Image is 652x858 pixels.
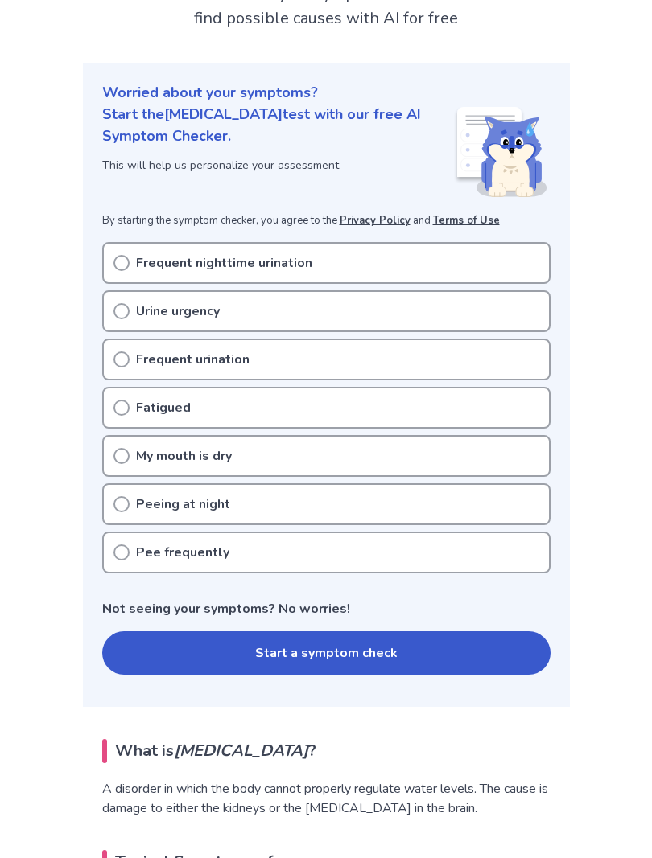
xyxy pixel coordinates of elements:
p: A disorder in which the body cannot properly regulate water levels. The cause is damage to either... [102,779,551,818]
p: Worried about your symptoms? [102,82,551,104]
h2: What is ? [102,739,551,763]
p: This will help us personalize your assessment. [102,157,454,174]
a: Terms of Use [433,213,500,228]
p: My mouth is dry [136,446,232,466]
p: Frequent urination [136,350,250,369]
p: Urine urgency [136,302,220,321]
p: Peeing at night [136,495,230,514]
img: Shiba [454,107,547,197]
p: Start the [MEDICAL_DATA] test with our free AI Symptom Checker. [102,104,454,147]
p: Pee frequently [136,543,229,562]
p: Not seeing your symptoms? No worries! [102,599,551,618]
p: Frequent nighttime urination [136,253,312,273]
button: Start a symptom check [102,631,551,675]
p: Fatigued [136,398,191,417]
p: By starting the symptom checker, you agree to the and [102,213,551,229]
em: [MEDICAL_DATA] [174,740,308,762]
a: Privacy Policy [340,213,411,228]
